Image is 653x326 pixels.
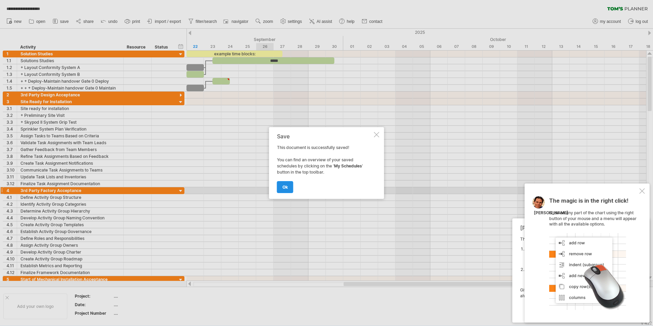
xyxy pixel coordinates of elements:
div: This document is successfully saved! You can find an overview of your saved schedules by clicking... [277,133,373,193]
div: Save [277,133,373,139]
div: [PERSON_NAME]'s AI-assistant [520,225,638,231]
a: ok [277,181,293,193]
span: ok [282,185,288,190]
strong: My Schedules [334,163,362,168]
div: [PERSON_NAME] [534,210,568,216]
div: The [PERSON_NAME]'s AI-assist can help you in two ways: Give it a try! With the undo button in th... [520,236,638,316]
div: Click on any part of the chart using the right button of your mouse and a menu will appear with a... [549,198,638,310]
span: The magic is in the right click! [549,197,628,207]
